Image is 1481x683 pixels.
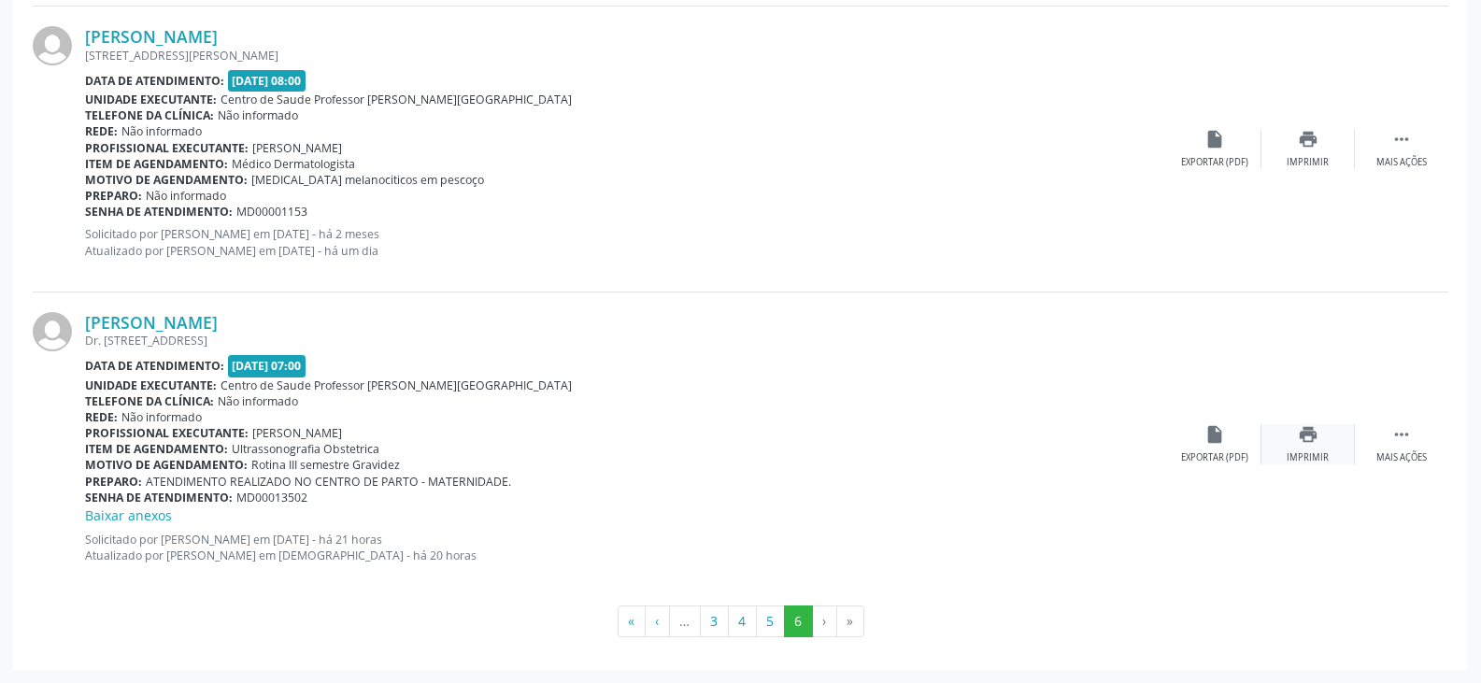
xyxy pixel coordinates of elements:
span: ATENDIMENTO REALIZADO NO CENTRO DE PARTO - MATERNIDADE. [146,474,511,490]
button: Go to first page [618,605,646,637]
a: [PERSON_NAME] [85,26,218,47]
a: [PERSON_NAME] [85,312,218,333]
b: Item de agendamento: [85,441,228,457]
span: [DATE] 07:00 [228,355,306,377]
b: Senha de atendimento: [85,490,233,505]
b: Item de agendamento: [85,156,228,172]
i:  [1391,129,1412,149]
b: Motivo de agendamento: [85,172,248,188]
b: Unidade executante: [85,92,217,107]
b: Profissional executante: [85,140,249,156]
button: Go to page 5 [756,605,785,637]
span: Não informado [121,409,202,425]
span: Não informado [121,123,202,139]
span: Centro de Saude Professor [PERSON_NAME][GEOGRAPHIC_DATA] [221,377,572,393]
span: MD00013502 [236,490,307,505]
div: Imprimir [1287,451,1329,464]
span: Ultrassonografia Obstetrica [232,441,379,457]
b: Motivo de agendamento: [85,457,248,473]
span: [DATE] 08:00 [228,70,306,92]
p: Solicitado por [PERSON_NAME] em [DATE] - há 2 meses Atualizado por [PERSON_NAME] em [DATE] - há u... [85,226,1168,258]
div: Mais ações [1376,451,1427,464]
span: [PERSON_NAME] [252,140,342,156]
span: Não informado [218,393,298,409]
div: Imprimir [1287,156,1329,169]
button: Go to previous page [645,605,670,637]
button: Go to page 6 [784,605,813,637]
button: Go to page 3 [700,605,729,637]
ul: Pagination [33,605,1448,637]
b: Data de atendimento: [85,358,224,374]
b: Data de atendimento: [85,73,224,89]
b: Telefone da clínica: [85,393,214,409]
span: Centro de Saude Professor [PERSON_NAME][GEOGRAPHIC_DATA] [221,92,572,107]
b: Unidade executante: [85,377,217,393]
div: [STREET_ADDRESS][PERSON_NAME] [85,48,1168,64]
button: Go to page 4 [728,605,757,637]
img: img [33,312,72,351]
b: Rede: [85,409,118,425]
b: Telefone da clínica: [85,107,214,123]
i: print [1298,129,1318,149]
span: Não informado [146,188,226,204]
span: [PERSON_NAME] [252,425,342,441]
img: img [33,26,72,65]
b: Preparo: [85,474,142,490]
div: Exportar (PDF) [1181,156,1248,169]
b: Rede: [85,123,118,139]
i: print [1298,424,1318,445]
p: Solicitado por [PERSON_NAME] em [DATE] - há 21 horas Atualizado por [PERSON_NAME] em [DEMOGRAPHIC... [85,532,1168,563]
span: MD00001153 [236,204,307,220]
a: Baixar anexos [85,506,172,524]
div: Mais ações [1376,156,1427,169]
i: insert_drive_file [1204,424,1225,445]
i:  [1391,424,1412,445]
i: insert_drive_file [1204,129,1225,149]
b: Senha de atendimento: [85,204,233,220]
span: Não informado [218,107,298,123]
div: Exportar (PDF) [1181,451,1248,464]
span: [MEDICAL_DATA] melanociticos em pescoço [251,172,484,188]
span: Rotina III semestre Gravidez [251,457,400,473]
span: Médico Dermatologista [232,156,355,172]
div: Dr. [STREET_ADDRESS] [85,333,1168,349]
b: Preparo: [85,188,142,204]
b: Profissional executante: [85,425,249,441]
